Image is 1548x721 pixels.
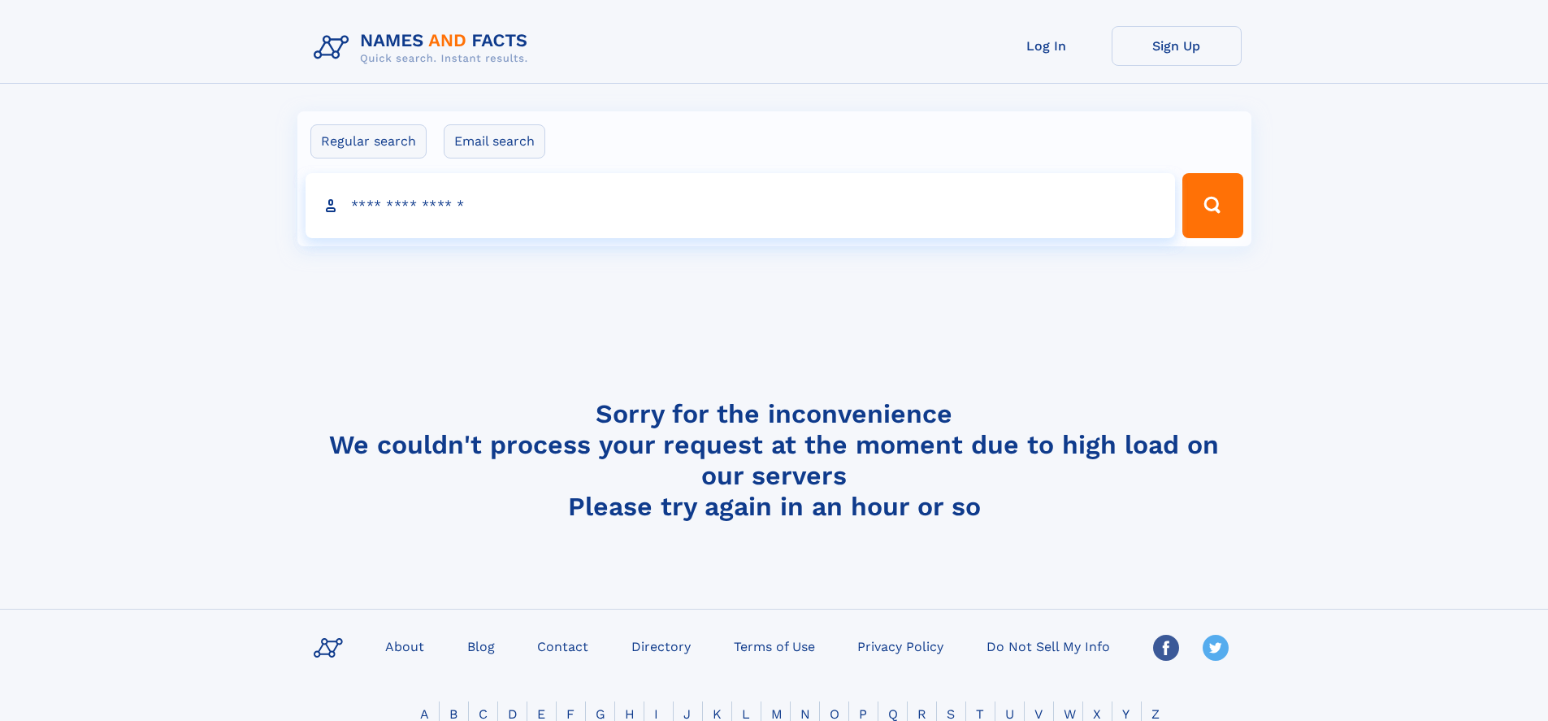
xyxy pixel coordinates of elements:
button: Search Button [1182,173,1242,238]
img: Logo Names and Facts [307,26,541,70]
a: Directory [625,634,697,658]
a: Blog [461,634,501,658]
a: Privacy Policy [851,634,950,658]
h4: Sorry for the inconvenience We couldn't process your request at the moment due to high load on ou... [307,398,1242,522]
a: Do Not Sell My Info [980,634,1117,658]
a: Log In [982,26,1112,66]
img: Facebook [1153,635,1179,661]
a: Contact [531,634,595,658]
a: Terms of Use [727,634,822,658]
a: About [379,634,431,658]
a: Sign Up [1112,26,1242,66]
label: Regular search [310,124,427,159]
label: Email search [444,124,545,159]
img: Twitter [1203,635,1229,661]
input: search input [306,173,1176,238]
